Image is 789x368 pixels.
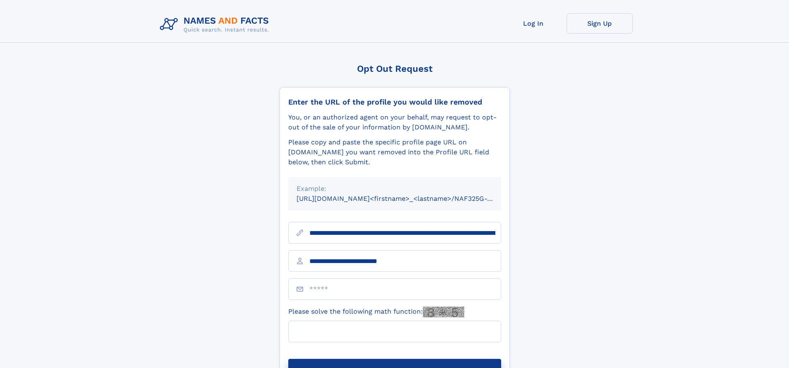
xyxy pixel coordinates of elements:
[500,13,567,34] a: Log In
[297,184,493,194] div: Example:
[297,195,517,202] small: [URL][DOMAIN_NAME]<firstname>_<lastname>/NAF325G-xxxxxxxx
[567,13,633,34] a: Sign Up
[288,112,501,132] div: You, or an authorized agent on your behalf, may request to opt-out of the sale of your informatio...
[157,13,276,36] img: Logo Names and Facts
[288,307,464,317] label: Please solve the following math function:
[288,137,501,167] div: Please copy and paste the specific profile page URL on [DOMAIN_NAME] you want removed into the Pr...
[288,97,501,107] div: Enter the URL of the profile you would like removed
[280,63,510,74] div: Opt Out Request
